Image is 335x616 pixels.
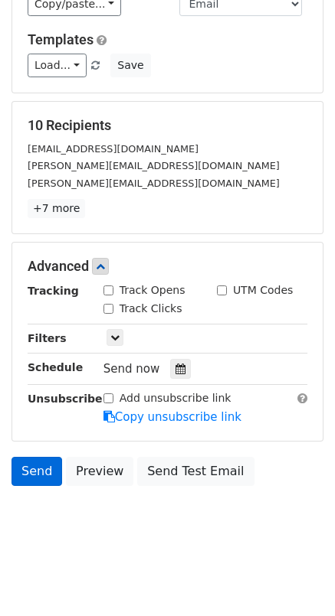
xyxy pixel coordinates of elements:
[28,361,83,373] strong: Schedule
[28,54,87,77] a: Load...
[28,178,280,189] small: [PERSON_NAME][EMAIL_ADDRESS][DOMAIN_NAME]
[28,117,307,134] h5: 10 Recipients
[120,301,182,317] label: Track Clicks
[28,332,67,344] strong: Filters
[28,393,103,405] strong: Unsubscribe
[137,457,254,486] a: Send Test Email
[120,282,186,298] label: Track Opens
[28,160,280,171] small: [PERSON_NAME][EMAIL_ADDRESS][DOMAIN_NAME]
[11,457,62,486] a: Send
[28,285,79,297] strong: Tracking
[28,31,94,47] a: Templates
[258,543,335,616] iframe: Chat Widget
[110,54,150,77] button: Save
[103,362,160,376] span: Send now
[28,143,199,155] small: [EMAIL_ADDRESS][DOMAIN_NAME]
[28,258,307,275] h5: Advanced
[233,282,293,298] label: UTM Codes
[66,457,133,486] a: Preview
[28,199,85,218] a: +7 more
[103,410,241,424] a: Copy unsubscribe link
[120,390,232,406] label: Add unsubscribe link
